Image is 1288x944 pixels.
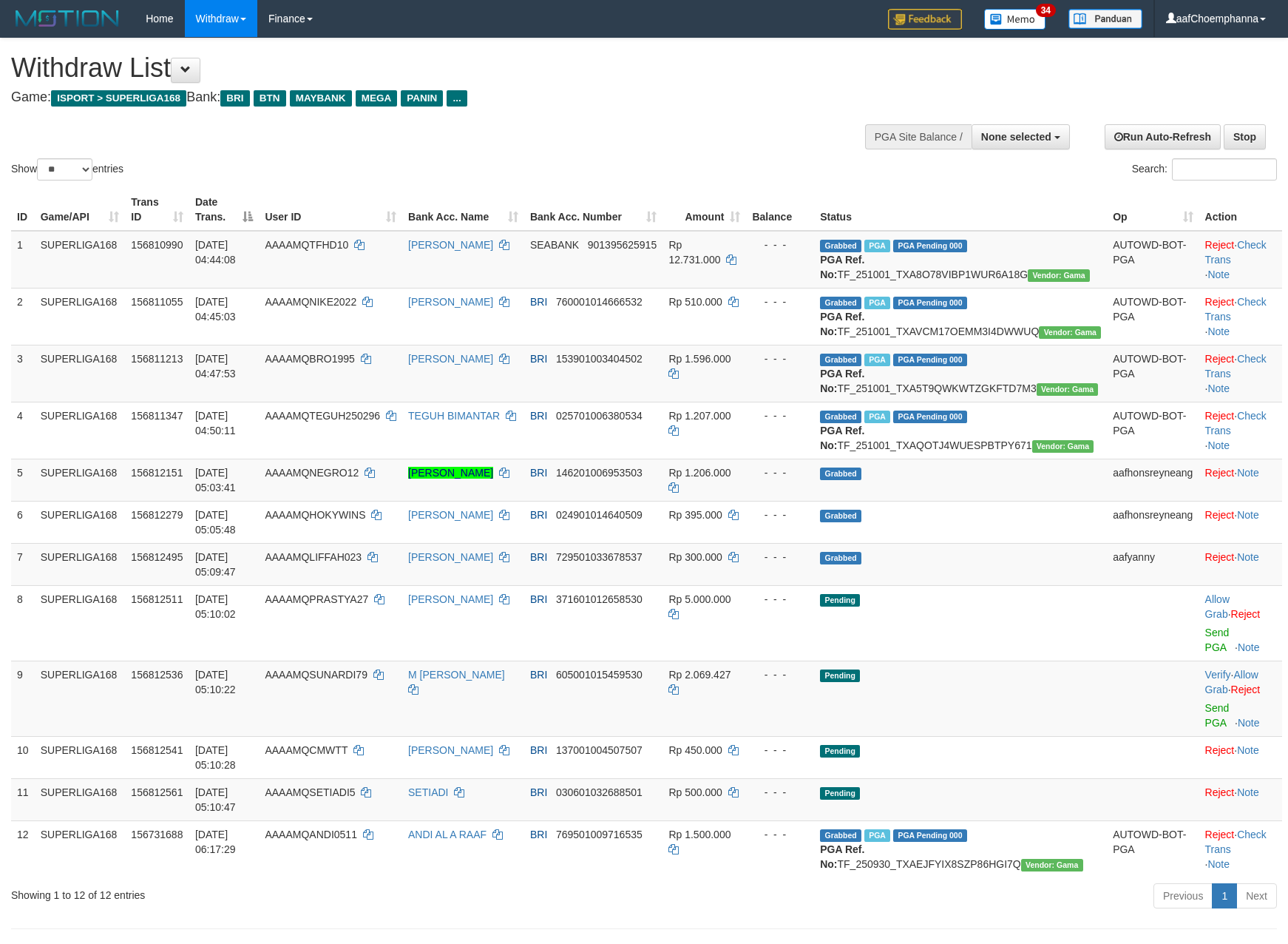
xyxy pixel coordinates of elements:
th: Trans ID: activate to sort column ascending [125,189,189,231]
td: AUTOWD-BOT-PGA [1107,345,1199,402]
a: Previous [1153,883,1213,908]
a: Note [1237,551,1259,563]
a: [PERSON_NAME] [408,551,493,563]
a: Reject [1231,608,1261,620]
span: Pending [820,745,860,758]
span: Grabbed [820,240,861,252]
td: SUPERLIGA168 [35,661,126,736]
td: aafhonsreyneang [1107,501,1199,543]
a: Reject [1205,239,1235,251]
a: Send PGA [1205,702,1230,729]
span: [DATE] 05:10:28 [195,744,236,771]
span: Vendor URL: https://trx31.1velocity.biz [1028,269,1090,282]
span: [DATE] 04:50:11 [195,410,236,436]
td: · [1199,501,1282,543]
td: · · [1199,231,1282,289]
span: None selected [981,131,1051,143]
th: ID [11,189,35,231]
span: Marked by aafromsomean [864,354,890,366]
h4: Game: Bank: [11,90,844,105]
span: Copy 760001014666532 to clipboard [556,296,643,308]
span: AAAAMQSETIADI5 [265,786,355,798]
span: AAAAMQTFHD10 [265,239,348,251]
span: Rp 1.206.000 [668,467,731,479]
a: Note [1207,858,1230,870]
span: 156812536 [131,669,183,681]
td: 11 [11,778,35,820]
td: aafhonsreyneang [1107,459,1199,501]
a: ANDI AL A RAAF [408,829,487,840]
a: Note [1207,326,1230,337]
a: Send PGA [1205,627,1230,653]
span: ISPORT > SUPERLIGA168 [51,90,186,107]
a: Verify [1205,669,1231,681]
span: AAAAMQNIKE2022 [265,296,356,308]
label: Search: [1132,158,1277,181]
td: TF_250930_TXAEJFYIX8SZP86HGI7Q [814,820,1107,877]
td: · · [1199,661,1282,736]
span: 156811055 [131,296,183,308]
th: Bank Acc. Name: activate to sort column ascending [402,189,524,231]
a: Reject [1205,410,1235,422]
img: Feedback.jpg [888,9,962,30]
a: Note [1207,439,1230,451]
div: - - - [752,237,808,252]
th: Game/API: activate to sort column ascending [35,189,126,231]
span: Rp 2.069.427 [668,669,731,681]
span: Rp 510.000 [668,296,722,308]
a: Reject [1205,509,1235,521]
a: [PERSON_NAME] [408,509,493,521]
a: SETIADI [408,786,448,798]
span: Grabbed [820,411,861,423]
td: TF_251001_TXA8O78VIBP1WUR6A18G [814,231,1107,289]
td: SUPERLIGA168 [35,736,126,778]
span: BRI [530,353,547,365]
span: Pending [820,787,860,800]
span: BRI [220,90,249,107]
span: BRI [530,829,547,840]
span: BRI [530,669,547,681]
span: Grabbed [820,354,861,366]
div: - - - [752,743,808,758]
a: Check Trans [1205,410,1267,436]
a: Note [1237,744,1259,756]
span: Rp 1.596.000 [668,353,731,365]
div: - - - [752,351,808,366]
div: - - - [752,550,808,564]
td: AUTOWD-BOT-PGA [1107,402,1199,459]
td: · · [1199,288,1282,345]
span: 34 [1036,4,1056,17]
div: - - - [752,294,808,309]
span: Marked by aafandaneth [864,240,890,252]
td: aafyanny [1107,543,1199,585]
span: SEABANK [530,239,579,251]
td: · [1199,459,1282,501]
span: Rp 450.000 [668,744,722,756]
a: Reject [1205,829,1235,840]
span: Rp 5.000.000 [668,593,731,605]
td: SUPERLIGA168 [35,288,126,345]
span: AAAAMQTEGUH250296 [265,410,380,422]
span: PANIN [401,90,443,107]
span: Rp 1.207.000 [668,410,731,422]
td: · [1199,585,1282,661]
td: · · [1199,345,1282,402]
span: Copy 146201006953503 to clipboard [556,467,643,479]
a: Note [1237,509,1259,521]
td: · [1199,543,1282,585]
span: MEGA [356,90,398,107]
a: Note [1207,269,1230,280]
div: Showing 1 to 12 of 12 entries [11,882,526,903]
span: 156812495 [131,551,183,563]
span: Copy 030601032688501 to clipboard [556,786,643,798]
td: AUTOWD-BOT-PGA [1107,288,1199,345]
input: Search: [1172,158,1277,181]
select: Showentries [37,158,92,181]
th: Balance [746,189,814,231]
span: BRI [530,410,547,422]
a: [PERSON_NAME] [408,296,493,308]
a: Next [1236,883,1277,908]
img: MOTION_logo.png [11,7,123,30]
span: Copy 025701006380534 to clipboard [556,410,643,422]
a: Note [1207,382,1230,394]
